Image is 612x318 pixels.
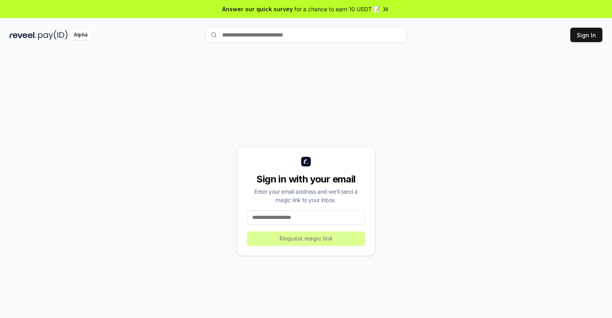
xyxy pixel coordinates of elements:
[10,30,36,40] img: reveel_dark
[301,157,311,166] img: logo_small
[69,30,92,40] div: Alpha
[294,5,380,13] span: for a chance to earn 10 USDT 📝
[222,5,293,13] span: Answer our quick survey
[247,187,365,204] div: Enter your email address and we’ll send a magic link to your inbox.
[247,173,365,186] div: Sign in with your email
[570,28,602,42] button: Sign In
[38,30,68,40] img: pay_id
